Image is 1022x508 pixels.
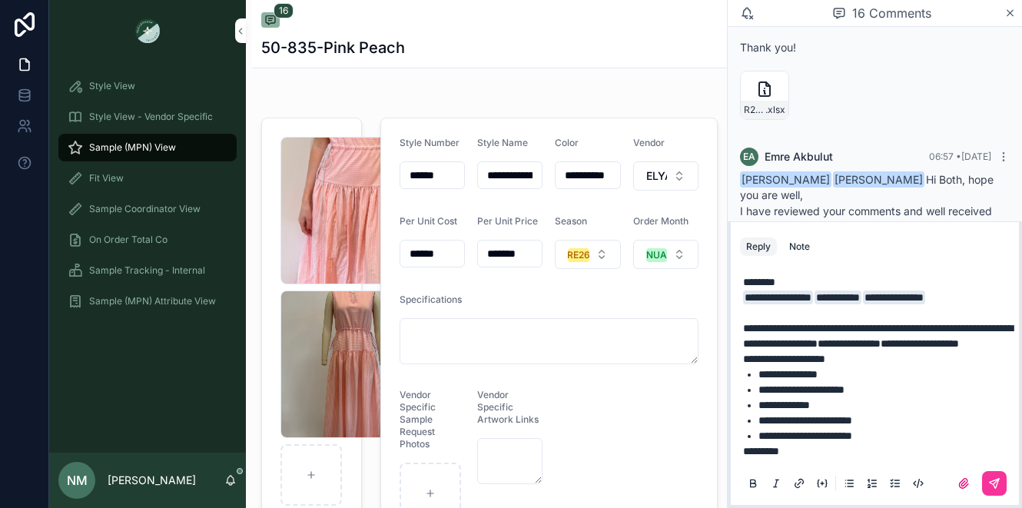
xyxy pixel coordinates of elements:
img: App logo [135,18,160,43]
p: I have reviewed your comments and well received with thanks. [740,203,1010,235]
span: NM [67,471,88,490]
span: Season [555,215,587,227]
span: Fit View [89,172,124,184]
span: Emre Akbulut [765,149,833,164]
span: Order Month [633,215,689,227]
span: 16 Comments [852,4,931,22]
span: .xlsx [765,104,785,116]
span: Vendor Specific Sample Request Photos [400,389,436,450]
span: Style Name [477,137,528,148]
a: On Order Total Co [58,226,237,254]
span: Vendor Specific Artwork Links [477,389,539,425]
span: Vendor [633,137,665,148]
a: Sample Coordinator View [58,195,237,223]
p: Thank you! [740,39,1010,55]
span: ELYAF [646,168,667,184]
span: Per Unit Cost [400,215,457,227]
span: Style View [89,80,135,92]
span: Style View - Vendor Specific [89,111,213,123]
span: Sample Coordinator View [89,203,201,215]
span: Per Unit Price [477,215,538,227]
span: On Order Total Co [89,234,168,246]
a: Style View [58,72,237,100]
span: 06:57 • [DATE] [929,151,991,162]
h1: 50-835-Pink Peach [261,37,405,58]
span: [PERSON_NAME] [833,171,924,188]
button: Select Button [633,240,698,269]
button: Note [783,237,816,256]
span: Sample (MPN) Attribute View [89,295,216,307]
a: Sample (MPN) View [58,134,237,161]
button: Select Button [555,240,620,269]
span: Specifications [400,294,462,305]
a: Style View - Vendor Specific [58,103,237,131]
button: Select Button [633,161,698,191]
span: Color [555,137,579,148]
button: Reply [740,237,777,256]
span: Style Number [400,137,460,148]
span: 16 [274,3,294,18]
button: 16 [261,12,280,31]
span: R26_50-835-CHARLOTTE-DRESS-ELYAF_2nd-PPS_[DATE] [744,104,765,116]
div: scrollable content [49,61,246,335]
a: Sample (MPN) Attribute View [58,287,237,315]
div: Note [789,241,810,253]
span: EA [743,151,755,163]
span: [PERSON_NAME] [740,171,831,188]
span: Sample Tracking - Internal [89,264,205,277]
a: Sample Tracking - Internal [58,257,237,284]
p: [PERSON_NAME] [108,473,196,488]
div: RE26 [567,248,590,262]
a: Fit View [58,164,237,192]
div: JANUARY [634,248,679,262]
span: Sample (MPN) View [89,141,176,154]
div: Hi Both, hope you are well, [740,172,1010,369]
